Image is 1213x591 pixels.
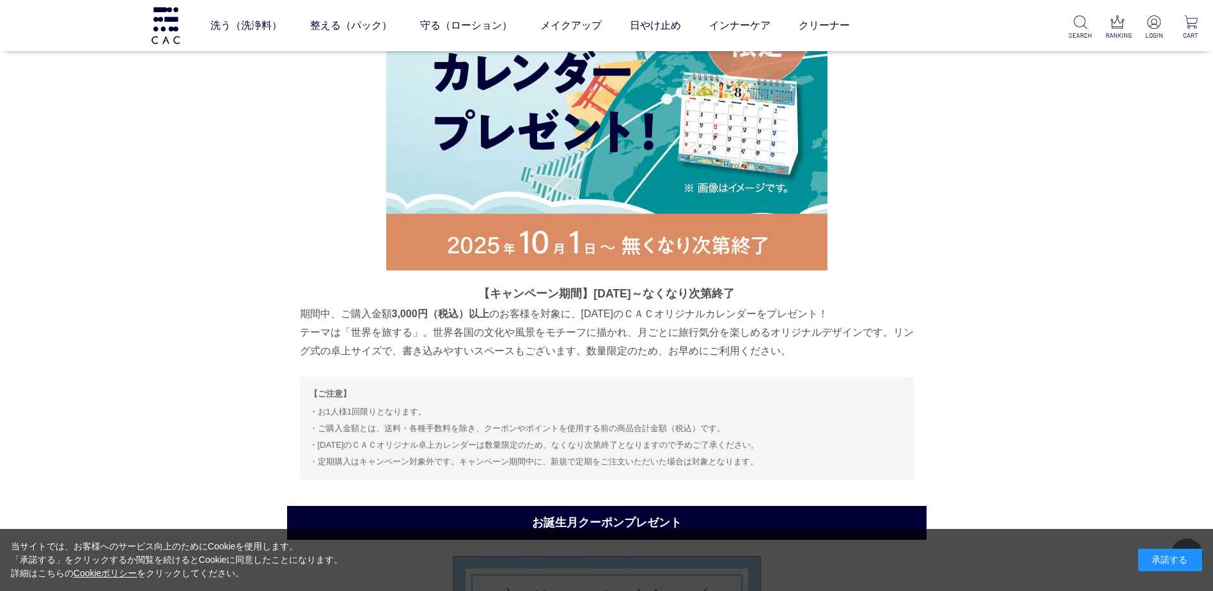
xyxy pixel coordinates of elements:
[392,308,489,319] span: 3,000円（税込）以上
[1179,31,1203,40] p: CART
[309,454,904,469] li: 定期購入はキャンペーン対象外です。キャンペーン期間中に、新規で定期をご注文いただいた場合は対象となります。
[1138,549,1202,571] div: 承諾する
[1068,15,1092,40] a: SEARCH
[1179,15,1203,40] a: CART
[287,506,927,540] h2: お誕生月クーポンプレゼント
[300,304,914,361] p: 期間中、ご購入金額 のお客様を対象に、[DATE]のＣＡＣオリジナルカレンダーをプレゼント！ テーマは「世界を旅する」。世界各国の文化や風景をモチーフに描かれ、月ごとに旅行気分を楽しめるオリジナ...
[310,8,392,43] a: 整える（パック）
[1142,31,1166,40] p: LOGIN
[540,8,602,43] a: メイクアップ
[709,8,771,43] a: インナーケア
[11,540,343,580] div: 当サイトでは、お客様へのサービス向上のためにCookieを使用します。 「承諾する」をクリックするか閲覧を続けるとCookieに同意したことになります。 詳細はこちらの をクリックしてください。
[420,8,512,43] a: 守る（ローション）
[210,8,282,43] a: 洗う（洗浄料）
[1106,31,1129,40] p: RANKING
[309,437,904,453] li: [DATE]のＣＡＣオリジナル卓上カレンダーは数量限定のため、なくなり次第終了となりますので予めご了承ください。
[1106,15,1129,40] a: RANKING
[799,8,850,43] a: クリーナー
[74,568,137,578] a: Cookieポリシー
[309,404,904,420] li: お1人様1回限りとなります。
[1068,31,1092,40] p: SEARCH
[309,386,904,402] p: 【ご注意】
[630,8,681,43] a: 日やけ止め
[150,7,182,43] img: logo
[1142,15,1166,40] a: LOGIN
[309,421,904,436] li: ご購入金額とは、送料・各種手数料を除き、クーポンやポイントを使用する前の商品合計金額（税込）です。
[300,283,914,304] p: 【キャンペーン期間】[DATE]～なくなり次第終了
